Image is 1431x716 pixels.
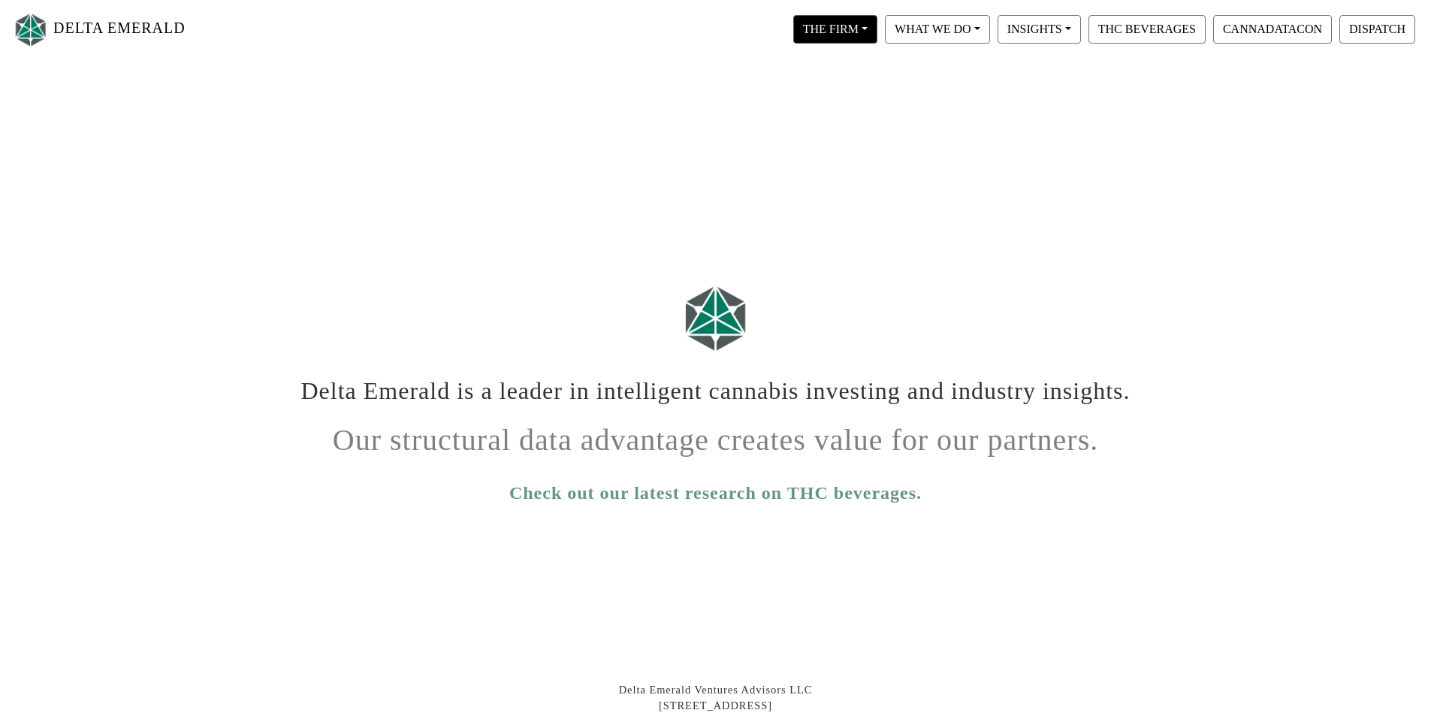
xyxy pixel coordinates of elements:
button: WHAT WE DO [885,15,990,44]
a: THC BEVERAGES [1085,22,1209,35]
h1: Our structural data advantage creates value for our partners. [299,411,1133,458]
button: DISPATCH [1339,15,1415,44]
a: DISPATCH [1336,22,1419,35]
button: THE FIRM [793,15,877,44]
a: CANNADATACON [1209,22,1336,35]
button: CANNADATACON [1213,15,1332,44]
img: Logo [678,279,753,358]
a: Check out our latest research on THC beverages. [509,479,922,506]
img: Logo [12,10,50,50]
button: THC BEVERAGES [1088,15,1206,44]
button: INSIGHTS [998,15,1081,44]
h1: Delta Emerald is a leader in intelligent cannabis investing and industry insights. [299,365,1133,405]
a: DELTA EMERALD [12,6,186,53]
